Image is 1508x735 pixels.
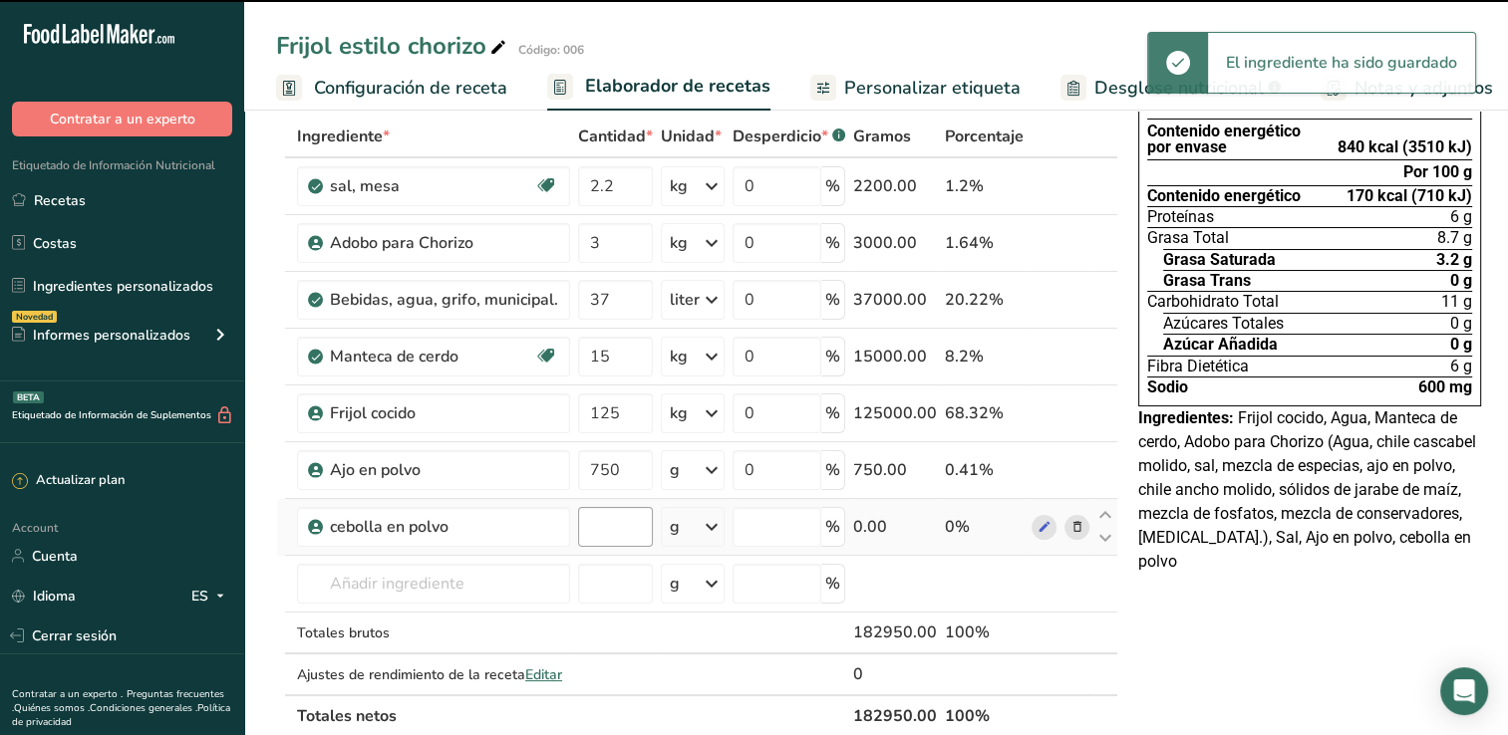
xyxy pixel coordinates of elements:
div: Informes personalizados [12,325,190,346]
a: Personalizar etiqueta [810,66,1021,111]
span: Grasa Total [1147,230,1229,246]
div: Por 100 g [1403,164,1472,180]
div: kg [670,401,688,425]
span: Carbohidrato Total [1147,294,1279,310]
div: Ajo en polvo [330,458,558,482]
div: BETA [13,391,44,403]
span: 600 mg [1418,379,1472,395]
span: Desglose nutricional [1094,75,1264,102]
div: Totales brutos [297,622,570,643]
span: Grasa Trans [1163,273,1251,289]
a: Condiciones generales . [90,701,197,715]
span: Ingrediente [297,124,390,148]
div: Open Intercom Messenger [1440,667,1488,715]
span: 6 g [1450,209,1472,225]
span: 3.2 g [1436,252,1472,268]
a: Configuración de receta [276,66,507,111]
div: 20.22% [945,288,1024,312]
span: 11 g [1441,294,1472,310]
div: 3000.00 [853,231,937,255]
div: cebolla en polvo [330,515,558,539]
div: Adobo para Chorizo [330,231,558,255]
a: Quiénes somos . [14,701,90,715]
div: 0.41% [945,458,1024,482]
div: 37000.00 [853,288,937,312]
div: Desperdicio [733,124,845,148]
div: g [670,572,680,596]
a: Contratar a un experto . [12,687,123,701]
span: 8.7 g [1437,230,1472,246]
div: Novedad [12,311,57,323]
a: Idioma [12,579,76,613]
span: Proteínas [1147,209,1214,225]
span: 0 g [1450,337,1472,353]
span: 0 g [1450,316,1472,332]
span: Azúcares Totales [1163,316,1284,332]
span: 170 kcal (710 kJ) [1347,188,1472,204]
a: Política de privacidad [12,701,230,729]
span: Unidad [661,124,722,148]
div: Actualizar plan [12,471,125,491]
a: Desglose nutricional [1060,66,1281,111]
span: 6 g [1450,359,1472,374]
span: Editar [525,665,562,684]
span: Elaborador de recetas [585,73,770,100]
span: 0 g [1450,273,1472,289]
span: Azúcar Añadida [1163,337,1278,353]
span: Sodio [1147,379,1188,395]
div: ES [191,584,232,608]
div: 2200.00 [853,174,937,198]
span: Frijol cocido, Agua, Manteca de cerdo, Adobo para Chorizo (Agua, chile cascabel molido, sal, mezc... [1138,408,1476,571]
div: Manteca de cerdo [330,345,534,368]
div: 0.00 [853,515,937,539]
div: 15000.00 [853,345,937,368]
div: 8.2% [945,345,1024,368]
div: 1.64% [945,231,1024,255]
span: Grasa Saturada [1163,252,1276,268]
span: Gramos [853,124,911,148]
div: 1.2% [945,174,1024,198]
div: 840 kcal (3510 kJ) [1338,139,1472,155]
div: 0 [853,662,937,686]
span: Cantidad [578,124,653,148]
span: Porcentaje [945,124,1024,148]
a: Elaborador de recetas [547,64,770,112]
div: El ingrediente ha sido guardado [1208,33,1475,93]
span: Fibra Dietética [1147,359,1249,374]
div: 1 Porción Por Envase [1147,98,1472,114]
div: 68.32% [945,401,1024,425]
button: Contratar a un experto [12,102,232,136]
span: Personalizar etiqueta [844,75,1021,102]
div: kg [670,231,688,255]
div: Frijol estilo chorizo [276,28,510,64]
div: Frijol cocido [330,401,558,425]
div: 100% [945,620,1024,644]
div: Código: 006 [518,41,584,59]
a: Preguntas frecuentes . [12,687,224,715]
div: 750.00 [853,458,937,482]
div: g [670,458,680,482]
div: 125000.00 [853,401,937,425]
div: Ajustes de rendimiento de la receta [297,664,570,685]
div: Contenido energético por envase [1147,123,1301,156]
div: g [670,515,680,539]
div: 182950.00 [853,620,937,644]
span: Configuración de receta [314,75,507,102]
div: kg [670,174,688,198]
div: kg [670,345,688,368]
span: Contenido energético [1147,188,1301,204]
div: Bebidas, agua, grifo, municipal. [330,288,558,312]
div: liter [670,288,700,312]
div: 0% [945,515,1024,539]
input: Añadir ingrediente [297,564,570,604]
span: Ingredientes: [1138,408,1234,427]
div: sal, mesa [330,174,534,198]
